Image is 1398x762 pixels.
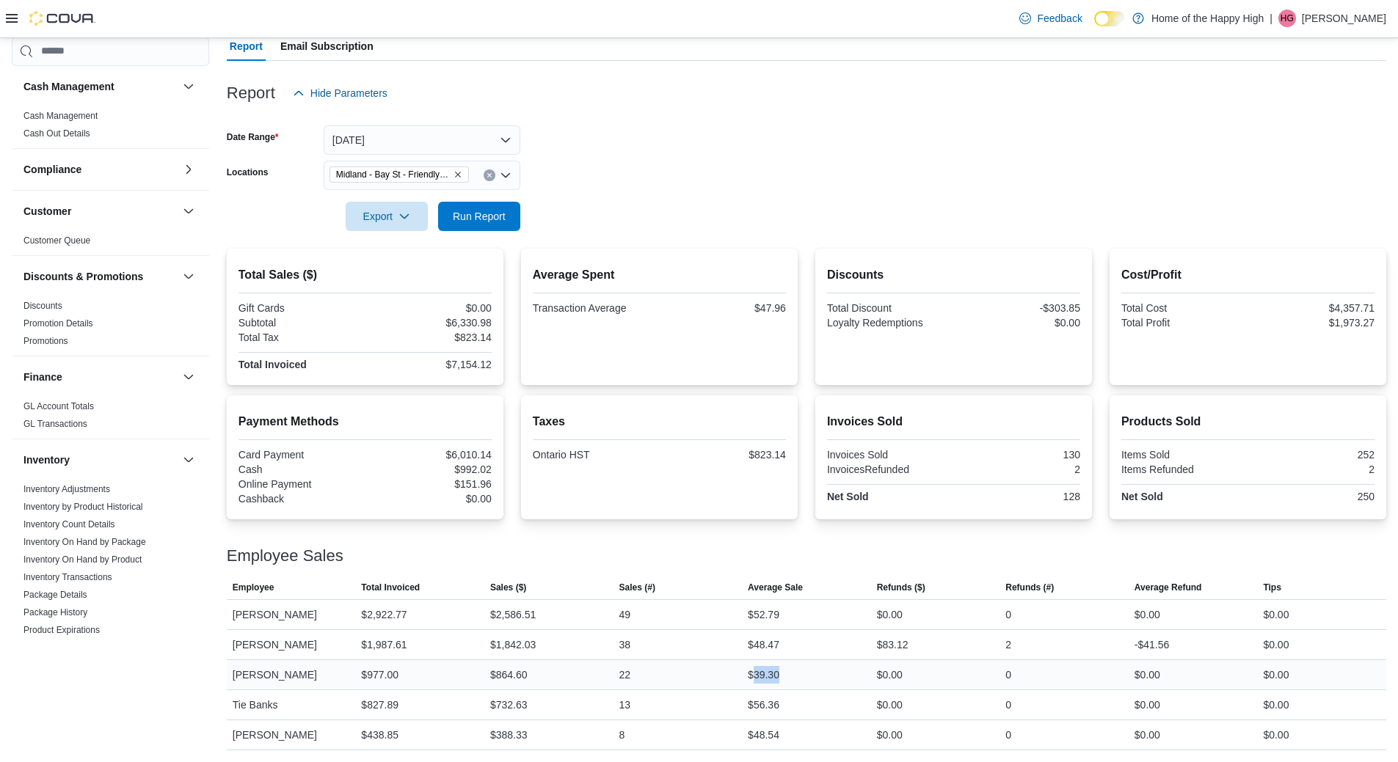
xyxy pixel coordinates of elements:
span: Average Sale [748,582,803,593]
div: $0.00 [1263,666,1289,684]
div: Inventory [12,480,209,697]
a: Inventory by Product Historical [23,502,143,512]
span: Refunds (#) [1005,582,1054,593]
div: $977.00 [361,666,398,684]
div: [PERSON_NAME] [227,720,356,750]
button: Run Report [438,202,520,231]
h3: Employee Sales [227,547,343,565]
strong: Total Invoiced [239,359,307,370]
span: Average Refund [1135,582,1202,593]
img: Cova [29,11,95,26]
strong: Net Sold [827,491,869,502]
span: Export [354,202,419,231]
div: $6,010.14 [368,449,492,461]
div: 252 [1250,449,1375,461]
div: Cashback [239,493,363,505]
h3: Customer [23,204,71,219]
span: Email Subscription [280,32,374,61]
div: 2 [1250,464,1375,475]
span: Inventory On Hand by Package [23,536,146,548]
a: Product Expirations [23,625,100,635]
div: $0.00 [877,606,903,623]
span: Discounts [23,300,62,312]
a: Inventory Adjustments [23,484,110,494]
div: 0 [1005,606,1011,623]
h3: Compliance [23,162,81,177]
div: $0.00 [1263,606,1289,623]
div: 2 [1005,636,1011,653]
div: Total Tax [239,331,363,343]
h2: Taxes [533,413,786,431]
span: Product Expirations [23,624,100,636]
div: $992.02 [368,464,492,475]
div: $864.60 [490,666,528,684]
h3: Cash Management [23,79,114,94]
div: $83.12 [877,636,909,653]
label: Date Range [227,131,279,143]
div: $823.14 [368,331,492,343]
strong: Net Sold [1121,491,1163,502]
div: Invoices Sold [827,449,951,461]
div: $732.63 [490,696,528,714]
div: $0.00 [1135,696,1160,714]
h2: Invoices Sold [827,413,1080,431]
div: 49 [619,606,631,623]
p: [PERSON_NAME] [1302,10,1386,27]
div: $0.00 [877,726,903,744]
div: $48.54 [748,726,779,744]
h2: Discounts [827,266,1080,284]
a: GL Transactions [23,419,87,429]
div: $2,922.77 [361,606,407,623]
div: $0.00 [877,696,903,714]
div: Discounts & Promotions [12,297,209,356]
a: Discounts [23,301,62,311]
span: Midland - Bay St - Friendly Stranger [336,167,451,182]
span: Package History [23,607,87,618]
div: Cash [239,464,363,475]
div: 2 [956,464,1080,475]
div: Items Refunded [1121,464,1245,475]
span: Report [230,32,263,61]
button: Customer [180,202,197,220]
button: Remove Midland - Bay St - Friendly Stranger from selection in this group [454,170,462,179]
a: Inventory On Hand by Package [23,537,146,547]
div: Total Cost [1121,302,1245,314]
button: Customer [23,204,177,219]
div: Total Profit [1121,317,1245,329]
span: Inventory Transactions [23,571,112,583]
span: Refunds ($) [877,582,925,593]
h3: Inventory [23,453,70,467]
a: Promotions [23,336,68,346]
div: $823.14 [662,449,786,461]
a: Cash Out Details [23,128,90,139]
a: Feedback [1013,4,1088,33]
button: Hide Parameters [287,78,393,108]
div: $0.00 [368,302,492,314]
div: -$303.85 [956,302,1080,314]
span: Feedback [1037,11,1082,26]
span: Dark Mode [1094,26,1095,27]
a: Customer Queue [23,235,90,246]
div: 0 [1005,666,1011,684]
span: Customer Queue [23,235,90,246]
div: $56.36 [748,696,779,714]
div: $0.00 [877,666,903,684]
div: $4,357.71 [1250,302,1375,314]
div: $48.47 [748,636,779,653]
div: $827.89 [361,696,398,714]
div: $1,987.61 [361,636,407,653]
button: Inventory [180,451,197,469]
button: Compliance [180,161,197,178]
span: Package Details [23,589,87,601]
div: $1,973.27 [1250,317,1375,329]
div: Subtotal [239,317,363,329]
span: Cash Management [23,110,98,122]
h3: Discounts & Promotions [23,269,143,284]
button: [DATE] [324,125,520,155]
span: HG [1281,10,1294,27]
a: Inventory On Hand by Product [23,554,142,565]
div: $388.33 [490,726,528,744]
button: Export [346,202,428,231]
div: $0.00 [1135,666,1160,684]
